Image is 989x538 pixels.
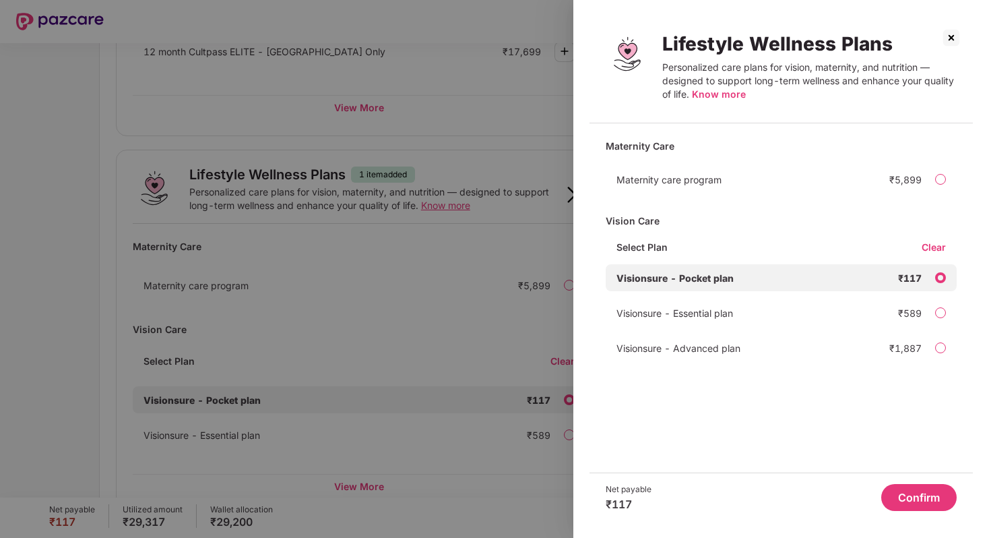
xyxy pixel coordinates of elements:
span: Visionsure - Pocket plan [616,272,734,284]
div: ₹117 [898,272,922,284]
span: Maternity care program [616,174,722,185]
div: Select Plan [606,241,678,264]
div: Maternity Care [606,134,957,158]
span: Visionsure - Essential plan [616,307,733,319]
div: ₹1,887 [889,342,922,354]
div: Vision Care [606,209,957,233]
span: Know more [692,88,746,100]
div: Net payable [606,484,651,495]
div: Personalized care plans for vision, maternity, and nutrition — designed to support long-term well... [662,61,957,101]
div: Lifestyle Wellness Plans [662,32,957,55]
img: Lifestyle Wellness Plans [606,32,649,76]
div: ₹5,899 [889,174,922,185]
img: svg+xml;base64,PHN2ZyBpZD0iQ3Jvc3MtMzJ4MzIiIHhtbG5zPSJodHRwOi8vd3d3LnczLm9yZy8yMDAwL3N2ZyIgd2lkdG... [940,27,962,49]
button: Confirm [881,484,957,511]
div: ₹117 [606,498,651,511]
div: Clear [922,241,957,253]
div: ₹589 [898,307,922,319]
span: Visionsure - Advanced plan [616,342,740,354]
